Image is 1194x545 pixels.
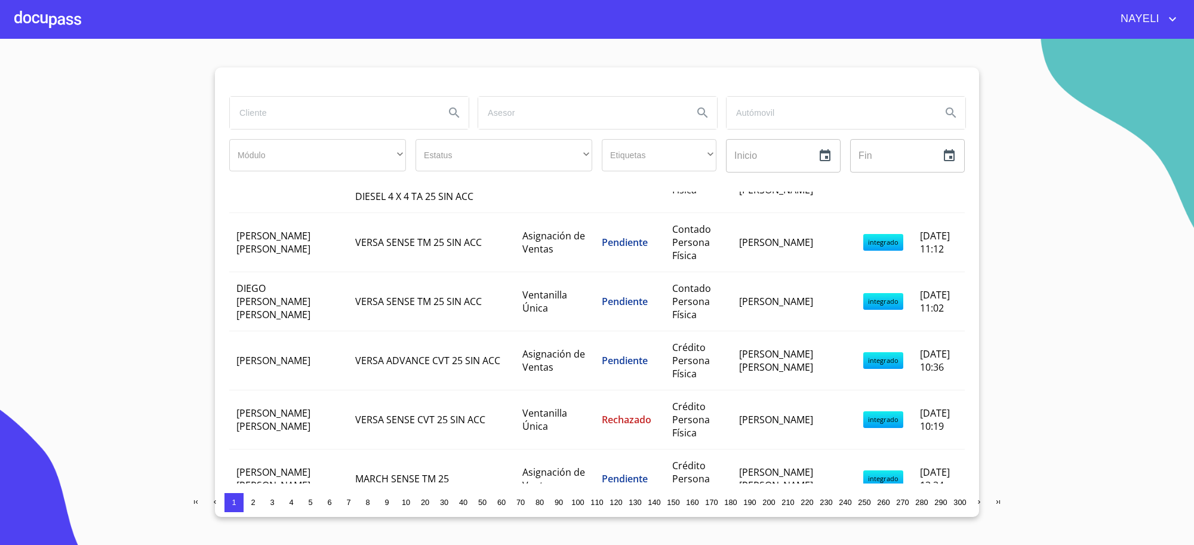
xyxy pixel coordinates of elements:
[602,236,648,249] span: Pendiente
[522,407,567,433] span: Ventanilla Única
[327,498,331,507] span: 6
[478,97,684,129] input: search
[320,493,339,512] button: 6
[920,288,950,315] span: [DATE] 11:02
[478,498,487,507] span: 50
[602,413,651,426] span: Rechazado
[602,139,716,171] div: ​
[1112,10,1180,29] button: account of current user
[839,498,851,507] span: 240
[440,498,448,507] span: 30
[522,288,567,315] span: Ventanilla Única
[301,493,320,512] button: 5
[473,493,492,512] button: 50
[858,498,870,507] span: 250
[912,493,931,512] button: 280
[568,493,587,512] button: 100
[602,472,648,485] span: Pendiente
[724,498,737,507] span: 180
[801,498,813,507] span: 220
[536,498,544,507] span: 80
[355,236,482,249] span: VERSA SENSE TM 25 SIN ACC
[610,498,622,507] span: 120
[289,498,293,507] span: 4
[934,498,947,507] span: 290
[236,354,310,367] span: [PERSON_NAME]
[251,498,255,507] span: 2
[602,354,648,367] span: Pendiente
[721,493,740,512] button: 180
[402,498,410,507] span: 10
[416,493,435,512] button: 20
[522,347,585,374] span: Asignación de Ventas
[355,413,485,426] span: VERSA SENSE CVT 25 SIN ACC
[743,498,756,507] span: 190
[416,139,592,171] div: ​
[781,498,794,507] span: 210
[522,466,585,492] span: Asignación de Ventas
[739,295,813,308] span: [PERSON_NAME]
[664,493,683,512] button: 150
[727,97,932,129] input: search
[339,493,358,512] button: 7
[346,498,350,507] span: 7
[549,493,568,512] button: 90
[863,470,903,487] span: integrado
[931,493,950,512] button: 290
[236,407,310,433] span: [PERSON_NAME] [PERSON_NAME]
[874,493,893,512] button: 260
[950,493,970,512] button: 300
[396,493,416,512] button: 10
[702,493,721,512] button: 170
[762,498,775,507] span: 200
[384,498,389,507] span: 9
[855,493,874,512] button: 250
[602,295,648,308] span: Pendiente
[236,466,310,492] span: [PERSON_NAME] [PERSON_NAME]
[740,493,759,512] button: 190
[672,459,710,498] span: Crédito Persona Física
[236,282,310,321] span: DIEGO [PERSON_NAME] [PERSON_NAME]
[672,282,711,321] span: Contado Persona Física
[877,498,890,507] span: 260
[836,493,855,512] button: 240
[355,354,500,367] span: VERSA ADVANCE CVT 25 SIN ACC
[626,493,645,512] button: 130
[739,413,813,426] span: [PERSON_NAME]
[454,493,473,512] button: 40
[358,493,377,512] button: 8
[915,498,928,507] span: 280
[435,493,454,512] button: 30
[688,98,717,127] button: Search
[629,498,641,507] span: 130
[1112,10,1165,29] span: NAYELI
[820,498,832,507] span: 230
[244,493,263,512] button: 2
[355,472,449,485] span: MARCH SENSE TM 25
[863,411,903,428] span: integrado
[590,498,603,507] span: 110
[607,493,626,512] button: 120
[920,466,950,492] span: [DATE] 13:34
[920,407,950,433] span: [DATE] 10:19
[863,293,903,310] span: integrado
[282,493,301,512] button: 4
[229,139,406,171] div: ​
[440,98,469,127] button: Search
[672,400,710,439] span: Crédito Persona Física
[522,229,585,255] span: Asignación de Ventas
[817,493,836,512] button: 230
[937,98,965,127] button: Search
[893,493,912,512] button: 270
[365,498,370,507] span: 8
[236,229,310,255] span: [PERSON_NAME] [PERSON_NAME]
[672,223,711,262] span: Contado Persona Física
[920,229,950,255] span: [DATE] 11:12
[571,498,584,507] span: 100
[705,498,718,507] span: 170
[798,493,817,512] button: 220
[920,347,950,374] span: [DATE] 10:36
[778,493,798,512] button: 210
[645,493,664,512] button: 140
[672,341,710,380] span: Crédito Persona Física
